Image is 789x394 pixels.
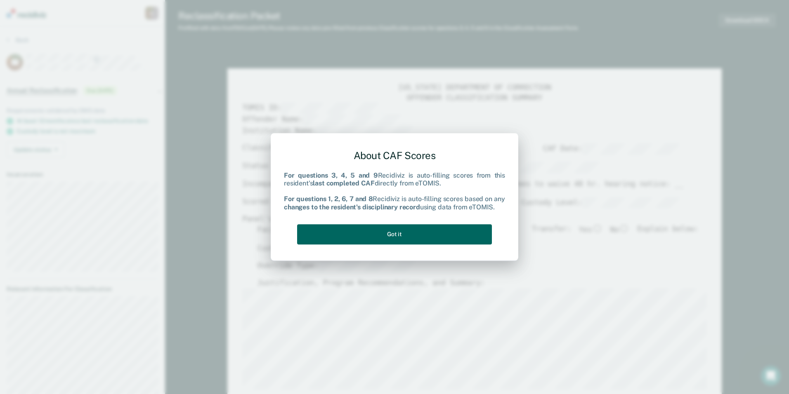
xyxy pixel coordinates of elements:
div: Recidiviz is auto-filling scores from this resident's directly from eTOMIS. Recidiviz is auto-fil... [284,171,505,211]
b: For questions 3, 4, 5 and 9 [284,171,378,179]
b: last completed CAF [313,179,374,187]
button: Got it [297,224,492,244]
b: For questions 1, 2, 6, 7 and 8 [284,195,373,203]
b: changes to the resident's disciplinary record [284,203,420,211]
div: About CAF Scores [284,143,505,168]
